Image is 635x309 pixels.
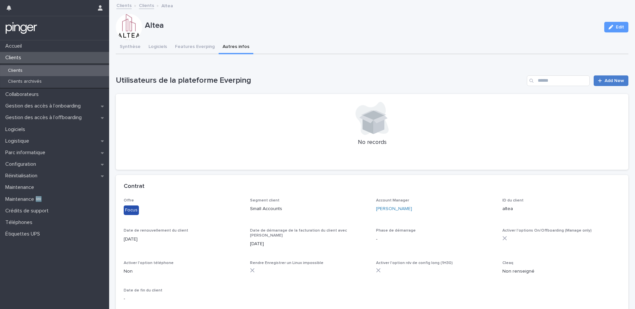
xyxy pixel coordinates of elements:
[3,103,86,109] p: Gestion des accès à l’onboarding
[3,150,51,156] p: Parc informatique
[3,68,28,73] p: Clients
[139,1,154,9] a: Clients
[116,76,524,85] h1: Utilisateurs de la plateforme Everping
[3,79,47,84] p: Clients archivés
[3,55,26,61] p: Clients
[219,40,253,54] button: Autres infos
[605,78,624,83] span: Add New
[3,196,47,202] p: Maintenance 🆕
[3,219,38,226] p: Téléphones
[502,199,524,202] span: ID du client
[502,268,621,275] p: Non renseigné
[3,184,39,191] p: Maintenance
[250,261,323,265] span: Rendre Enregistrer un Linux impossible
[376,205,412,212] a: [PERSON_NAME]
[161,2,173,9] p: Altea
[594,75,628,86] a: Add New
[116,40,145,54] button: Synthèse
[124,199,134,202] span: Offre
[3,138,34,144] p: Logistique
[250,241,368,247] p: [DATE]
[124,183,145,190] h2: Contrat
[3,208,54,214] p: Crédits de support
[250,205,368,212] p: Small Accounts
[124,268,242,275] p: Non
[3,126,30,133] p: Logiciels
[145,40,171,54] button: Logiciels
[376,199,409,202] span: Account Manager
[3,161,41,167] p: Configuration
[376,229,416,233] span: Phase de démarrage
[527,75,590,86] input: Search
[502,261,513,265] span: Cleaq
[145,21,599,30] p: Altea
[616,25,624,29] span: Edit
[502,229,592,233] span: Activer l'options On/Offboarding (Manage only)
[124,288,162,292] span: Date de fin du client
[171,40,219,54] button: Features Everping
[124,236,242,243] p: [DATE]
[3,173,43,179] p: Réinitialisation
[250,199,279,202] span: Segment client
[376,261,453,265] span: Activer l'option rdv de config long (1H30)
[3,91,44,98] p: Collaborateurs
[116,1,132,9] a: Clients
[3,43,27,49] p: Accueil
[124,261,174,265] span: Activer l'option téléphone
[3,114,87,121] p: Gestion des accès à l’offboarding
[124,229,188,233] span: Date de renouvellement du client
[250,229,347,237] span: Date de démarrage de la facturation du client avec [PERSON_NAME]
[124,295,242,302] p: -
[3,231,45,237] p: Étiquettes UPS
[376,236,494,243] p: -
[604,22,628,32] button: Edit
[5,22,37,35] img: mTgBEunGTSyRkCgitkcU
[124,205,139,215] div: Focus
[124,139,620,146] p: No records
[502,205,621,212] p: altea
